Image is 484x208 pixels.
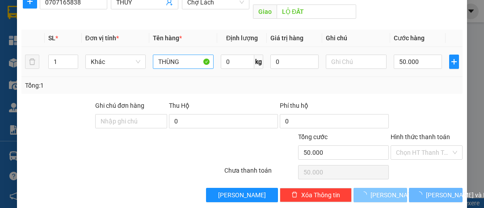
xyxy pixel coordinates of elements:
input: VD: Bàn, Ghế [153,55,214,69]
th: Ghi chú [322,30,390,47]
span: Xóa Thông tin [301,190,340,200]
button: [PERSON_NAME] và In [409,188,463,202]
span: Cước hàng [394,34,425,42]
span: kg [254,55,263,69]
span: Tổng cước [298,133,328,140]
div: Chưa thanh toán [223,166,297,181]
button: plus [449,55,459,69]
button: [PERSON_NAME] [354,188,407,202]
span: [PERSON_NAME] [370,190,418,200]
input: 0 [270,55,319,69]
div: Tổng: 1 [25,81,188,90]
span: Đơn vị tính [85,34,119,42]
span: Thu Hộ [169,102,189,109]
span: plus [450,58,459,65]
div: Phí thu hộ [280,101,389,114]
label: Ghi chú đơn hàng [95,102,144,109]
input: Dọc đường [277,4,356,19]
span: loading [416,191,426,198]
span: Giá trị hàng [270,34,303,42]
label: Hình thức thanh toán [391,133,450,140]
span: loading [361,191,370,198]
span: Khác [91,55,141,68]
button: [PERSON_NAME] [206,188,278,202]
input: Ghi Chú [326,55,387,69]
button: deleteXóa Thông tin [280,188,352,202]
span: Tên hàng [153,34,182,42]
input: Ghi chú đơn hàng [95,114,167,128]
span: Định lượng [226,34,258,42]
span: delete [291,191,298,199]
button: delete [25,55,39,69]
span: SL [48,34,55,42]
span: [PERSON_NAME] [218,190,266,200]
span: Giao [253,4,277,19]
